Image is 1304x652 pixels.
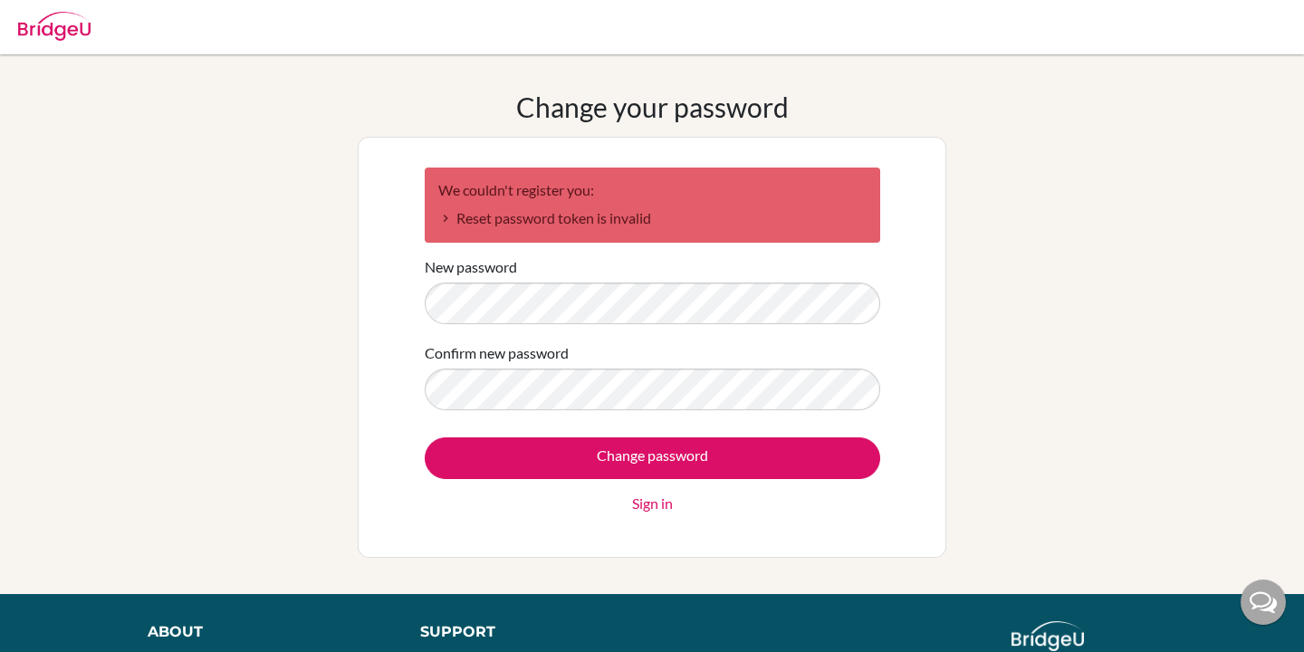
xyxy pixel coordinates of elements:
[420,621,634,643] div: Support
[425,437,880,479] input: Change password
[438,207,867,229] li: Reset password token is invalid
[425,342,569,364] label: Confirm new password
[438,181,867,198] h2: We couldn't register you:
[632,493,673,514] a: Sign in
[425,256,517,278] label: New password
[516,91,789,123] h1: Change your password
[148,621,379,643] div: About
[1012,621,1085,651] img: logo_white@2x-f4f0deed5e89b7ecb1c2cc34c3e3d731f90f0f143d5ea2071677605dd97b5244.png
[18,12,91,41] img: Bridge-U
